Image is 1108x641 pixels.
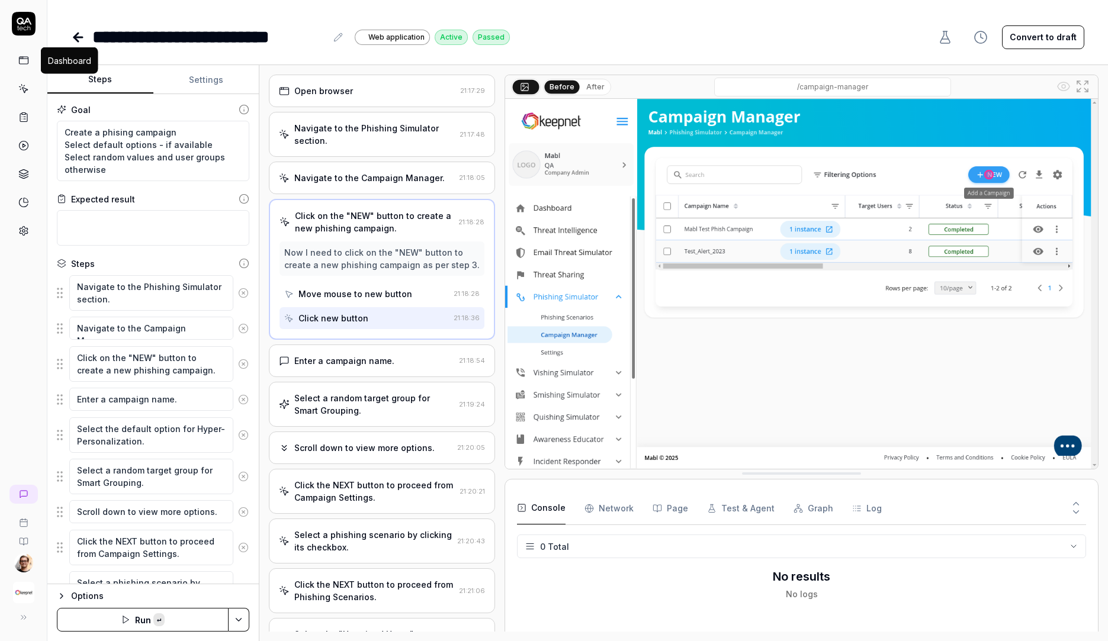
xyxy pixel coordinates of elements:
[294,85,353,97] div: Open browser
[233,577,253,601] button: Remove step
[852,492,882,525] button: Log
[57,529,249,566] div: Suggestions
[5,508,42,527] a: Book a call with us
[473,30,510,45] div: Passed
[435,30,468,45] div: Active
[294,442,435,454] div: Scroll down to view more options.
[57,316,249,341] div: Suggestions
[582,80,609,94] button: After
[459,356,485,365] time: 21:18:54
[966,25,995,49] button: View version history
[1054,77,1073,96] button: Show all interative elements
[71,104,91,116] div: Goal
[707,492,775,525] button: Test & Agent
[294,122,455,147] div: Navigate to the Phishing Simulator section.
[459,400,485,408] time: 21:19:24
[454,314,480,322] time: 21:18:36
[794,492,833,525] button: Graph
[233,536,253,559] button: Remove step
[457,443,485,452] time: 21:20:05
[584,492,634,525] button: Network
[153,66,259,94] button: Settings
[47,66,153,94] button: Steps
[153,613,165,626] kbd: ↵
[57,458,249,495] div: Suggestions
[459,173,485,182] time: 21:18:05
[1073,77,1092,96] button: Open in full screen
[773,568,830,585] h3: No results
[280,307,484,329] button: Click new button21:18:36
[294,172,445,184] div: Navigate to the Campaign Manager.
[294,479,455,504] div: Click the NEXT button to proceed from Campaign Settings.
[57,500,249,524] div: Suggestions
[545,80,580,93] button: Before
[233,317,253,340] button: Remove step
[1002,25,1084,49] button: Convert to draft
[355,29,430,45] a: Web application
[458,218,484,226] time: 21:18:28
[5,527,42,546] a: Documentation
[57,417,249,453] div: Suggestions
[460,130,485,138] time: 21:17:48
[71,589,249,603] div: Options
[294,578,454,603] div: Click the NEXT button to proceed from Phishing Scenarios.
[460,86,485,95] time: 21:17:29
[233,352,253,376] button: Remove step
[298,288,412,300] div: Move mouse to new button
[233,465,253,488] button: Remove step
[57,571,249,607] div: Suggestions
[233,423,253,447] button: Remove step
[454,289,480,298] time: 21:18:28
[57,608,229,632] button: Run↵
[460,487,485,495] time: 21:20:21
[71,257,95,270] div: Steps
[280,283,484,305] button: Move mouse to new button21:18:28
[57,589,249,603] button: Options
[505,99,1098,469] img: Screenshot
[294,529,452,553] div: Select a phishing scenario by clicking its checkbox.
[233,500,253,524] button: Remove step
[233,281,253,305] button: Remove step
[233,388,253,411] button: Remove step
[457,537,485,545] time: 21:20:43
[5,572,42,605] button: Keepnet Logo
[653,492,688,525] button: Page
[71,193,135,205] div: Expected result
[298,312,368,324] div: Click new button
[295,210,454,234] div: Click on the "NEW" button to create a new phishing campaign.
[57,387,249,412] div: Suggestions
[57,346,249,382] div: Suggestions
[294,392,454,417] div: Select a random target group for Smart Grouping.
[13,582,34,603] img: Keepnet Logo
[786,588,818,600] div: No logs
[48,54,91,67] div: Dashboard
[294,355,394,367] div: Enter a campaign name.
[517,492,566,525] button: Console
[284,246,480,271] div: Now I need to click on the "NEW" button to create a new phishing campaign as per step 3.
[57,275,249,311] div: Suggestions
[9,485,38,504] a: New conversation
[368,32,425,43] span: Web application
[14,553,33,572] img: 704fe57e-bae9-4a0d-8bcb-c4203d9f0bb2.jpeg
[459,587,485,595] time: 21:21:06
